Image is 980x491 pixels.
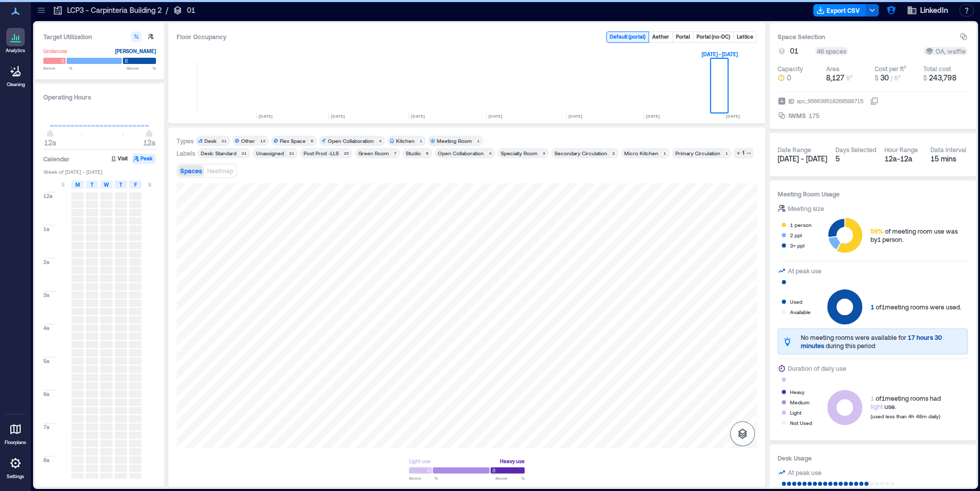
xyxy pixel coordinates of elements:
[778,189,968,199] h3: Meeting Room Usage
[177,137,194,145] div: Types
[555,150,607,157] div: Secondary Circulation
[778,154,827,163] span: [DATE] - [DATE]
[790,407,801,418] div: Light
[778,453,968,463] h3: Desk Usage
[204,137,216,144] div: Desk
[790,46,798,56] span: 01
[929,73,956,82] span: 243,798
[871,413,940,419] span: (used less than 4h 48m daily)
[104,181,109,189] span: W
[904,2,951,19] button: LinkedIn
[241,137,255,144] div: Other
[43,192,53,200] span: 12a
[207,167,233,174] span: Heatmap
[43,357,50,365] span: 5a
[790,230,802,240] div: 2 ppl
[796,96,864,106] div: spc_956639518268588715
[3,451,28,483] a: Settings
[661,150,668,156] div: 1
[438,150,484,157] div: Open Collaboration
[3,59,28,91] a: Cleaning
[342,150,351,156] div: 20
[5,439,26,446] p: Floorplans
[43,168,156,175] span: Week of [DATE] - [DATE]
[143,138,155,147] span: 12a
[7,81,25,88] p: Cleaning
[43,225,50,233] span: 1a
[178,165,204,176] button: Spaces
[411,113,425,119] text: [DATE]
[788,203,824,214] div: Meeting size
[134,181,137,189] span: F
[256,150,284,157] div: Unassigned
[778,73,822,83] button: 0
[871,303,874,310] span: 1
[331,113,345,119] text: [DATE]
[43,92,156,102] h3: Operating Hours
[646,113,660,119] text: [DATE]
[43,423,50,431] span: 7a
[788,110,806,121] span: IWMS
[166,5,168,15] p: /
[109,154,131,164] button: Visit
[673,32,693,42] button: Portal
[790,397,810,407] div: Medium
[377,138,383,144] div: 4
[6,47,25,54] p: Analytics
[3,25,28,57] a: Analytics
[43,154,70,164] h3: Calendar
[790,418,812,428] div: Not Used
[437,137,472,144] div: Meeting Room
[875,64,906,73] div: Cost per ft²
[925,47,966,55] div: OA, waffle
[790,220,812,230] div: 1 person
[875,74,878,81] span: $
[871,303,961,311] div: of 1 meeting rooms were used.
[826,64,840,73] div: Area
[75,181,80,189] span: M
[7,473,24,480] p: Settings
[846,74,852,81] span: ft²
[726,113,740,119] text: [DATE]
[826,73,844,82] span: 8,127
[358,150,389,157] div: Green Room
[778,31,959,42] h3: Space Selection
[920,5,948,15] span: LinkedIn
[930,154,968,164] div: 15 mins
[119,181,122,189] span: T
[778,64,803,73] div: Capacity
[788,266,821,276] div: At peak use
[280,137,306,144] div: Flex Space
[43,324,50,332] span: 4a
[180,167,202,174] span: Spaces
[788,96,794,106] span: ID
[418,138,424,144] div: 1
[187,5,195,15] p: 01
[43,390,50,398] span: 6a
[790,297,802,307] div: Used
[541,150,547,156] div: 3
[741,149,746,158] div: 1
[177,149,195,157] div: Labels
[835,145,876,154] div: Days Selected
[44,138,56,147] span: 12a
[396,137,415,144] div: Kitchen
[788,467,821,478] div: At peak use
[148,181,151,189] span: S
[870,97,878,105] button: IDspc_956639518268588715
[259,113,273,119] text: [DATE]
[787,73,791,83] span: 0
[880,73,889,82] span: 30
[43,31,156,42] h3: Target Utilization
[500,456,525,466] div: Heavy use
[43,258,50,266] span: 2a
[61,181,65,189] span: S
[240,150,248,156] div: 21
[923,74,927,81] span: $
[813,4,866,17] button: Export CSV
[930,145,967,154] div: Data Interval
[790,387,804,397] div: Heavy
[649,32,672,42] button: Aether
[884,145,918,154] div: Hour Range
[304,150,339,157] div: Post Prod -LLS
